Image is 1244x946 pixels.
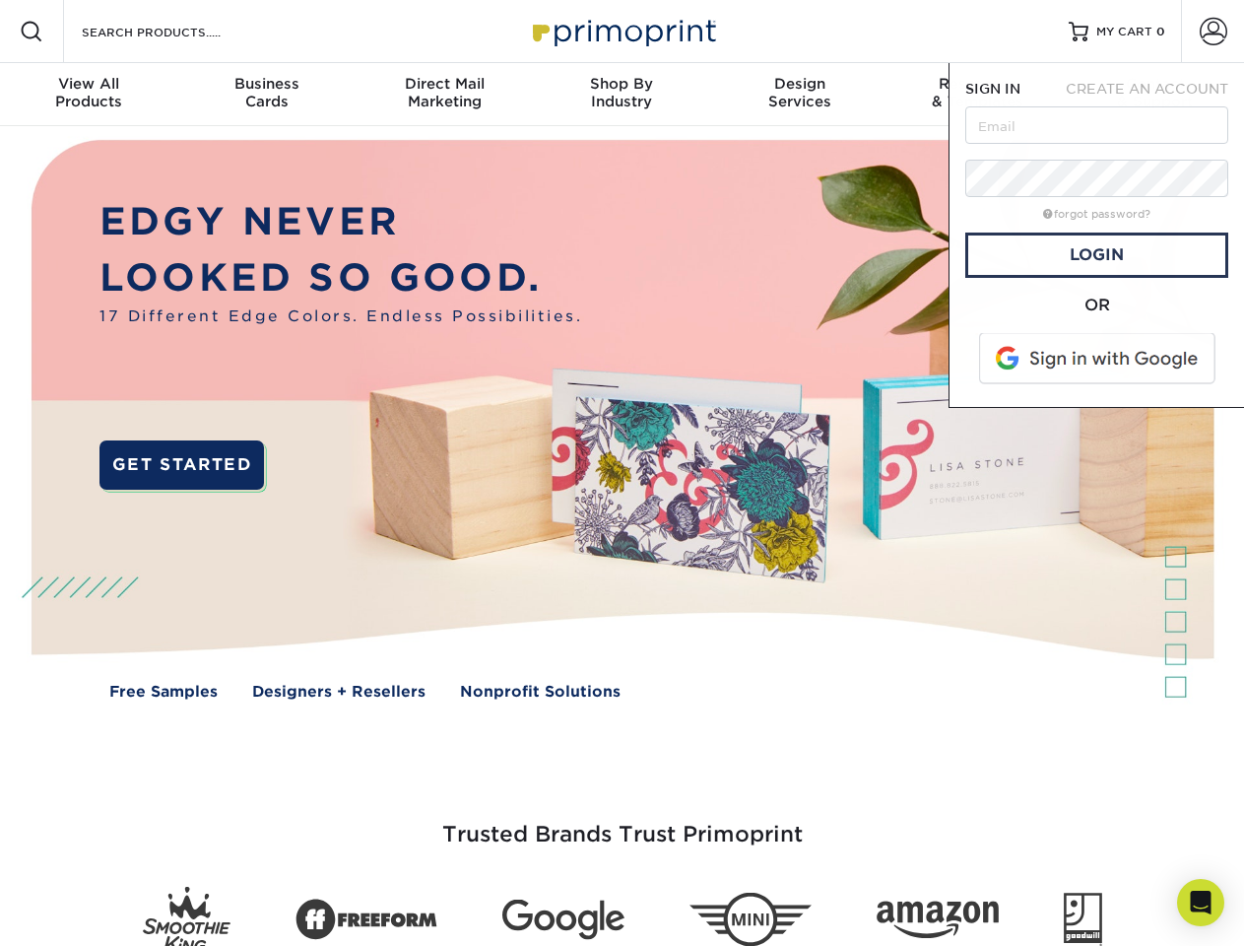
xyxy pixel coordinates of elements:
div: Marketing [356,75,533,110]
p: LOOKED SO GOOD. [99,250,582,306]
h3: Trusted Brands Trust Primoprint [46,775,1199,871]
span: CREATE AN ACCOUNT [1066,81,1228,97]
span: Design [711,75,888,93]
a: BusinessCards [177,63,355,126]
a: Direct MailMarketing [356,63,533,126]
span: Business [177,75,355,93]
span: 0 [1156,25,1165,38]
a: Nonprofit Solutions [460,681,621,704]
div: Industry [533,75,710,110]
div: & Templates [888,75,1066,110]
div: Open Intercom Messenger [1177,879,1224,926]
input: Email [965,106,1228,144]
span: Shop By [533,75,710,93]
div: OR [965,294,1228,317]
span: SIGN IN [965,81,1020,97]
span: Direct Mail [356,75,533,93]
a: Free Samples [109,681,218,704]
div: Cards [177,75,355,110]
a: Shop ByIndustry [533,63,710,126]
a: GET STARTED [99,440,264,490]
div: Services [711,75,888,110]
img: Amazon [877,902,999,939]
p: EDGY NEVER [99,194,582,250]
img: Goodwill [1064,893,1102,946]
a: Resources& Templates [888,63,1066,126]
a: Designers + Resellers [252,681,426,704]
a: Login [965,233,1228,278]
a: forgot password? [1043,208,1150,221]
span: MY CART [1096,24,1152,40]
img: Primoprint [524,10,721,52]
a: DesignServices [711,63,888,126]
span: 17 Different Edge Colors. Endless Possibilities. [99,305,582,328]
img: Google [502,900,624,940]
span: Resources [888,75,1066,93]
input: SEARCH PRODUCTS..... [80,20,272,43]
